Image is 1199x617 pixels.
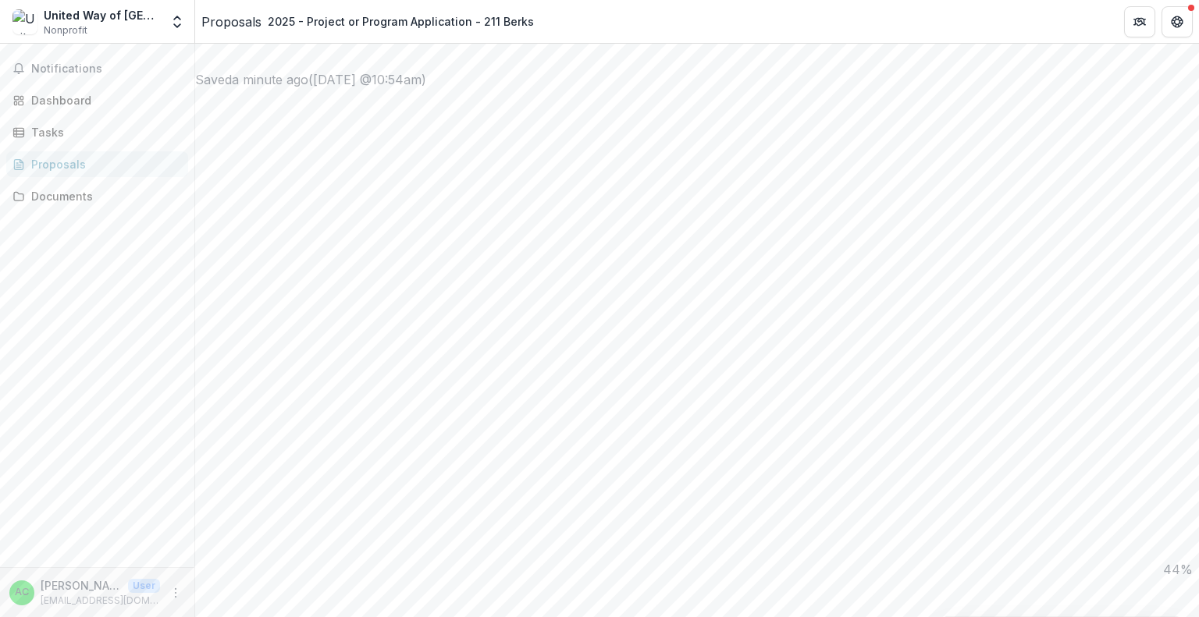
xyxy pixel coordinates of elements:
div: Documents [31,188,176,204]
div: Proposals [31,156,176,172]
span: Nonprofit [44,23,87,37]
img: United Way of Berks County [12,9,37,34]
div: Ashley Chambers [15,587,29,597]
a: Tasks [6,119,188,145]
div: Tasks [31,124,176,140]
p: [EMAIL_ADDRESS][DOMAIN_NAME] [41,594,160,608]
div: United Way of [GEOGRAPHIC_DATA] [44,7,160,23]
a: Documents [6,183,188,209]
div: Dashboard [31,92,176,108]
p: [PERSON_NAME] [41,577,122,594]
a: Proposals [201,12,262,31]
a: Proposals [6,151,188,177]
div: 2025 - Project or Program Application - 211 Berks [268,13,534,30]
button: More [166,583,185,602]
p: User [128,579,160,593]
button: Partners [1124,6,1155,37]
nav: breadcrumb [201,10,540,33]
div: Saved a minute ago ( [DATE] @ 10:54am ) [195,70,1199,89]
span: Notifications [31,62,182,76]
button: Get Help [1162,6,1193,37]
a: Dashboard [6,87,188,113]
p: 44 % [1163,560,1193,579]
button: Open entity switcher [166,6,188,37]
button: Notifications [6,56,188,81]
